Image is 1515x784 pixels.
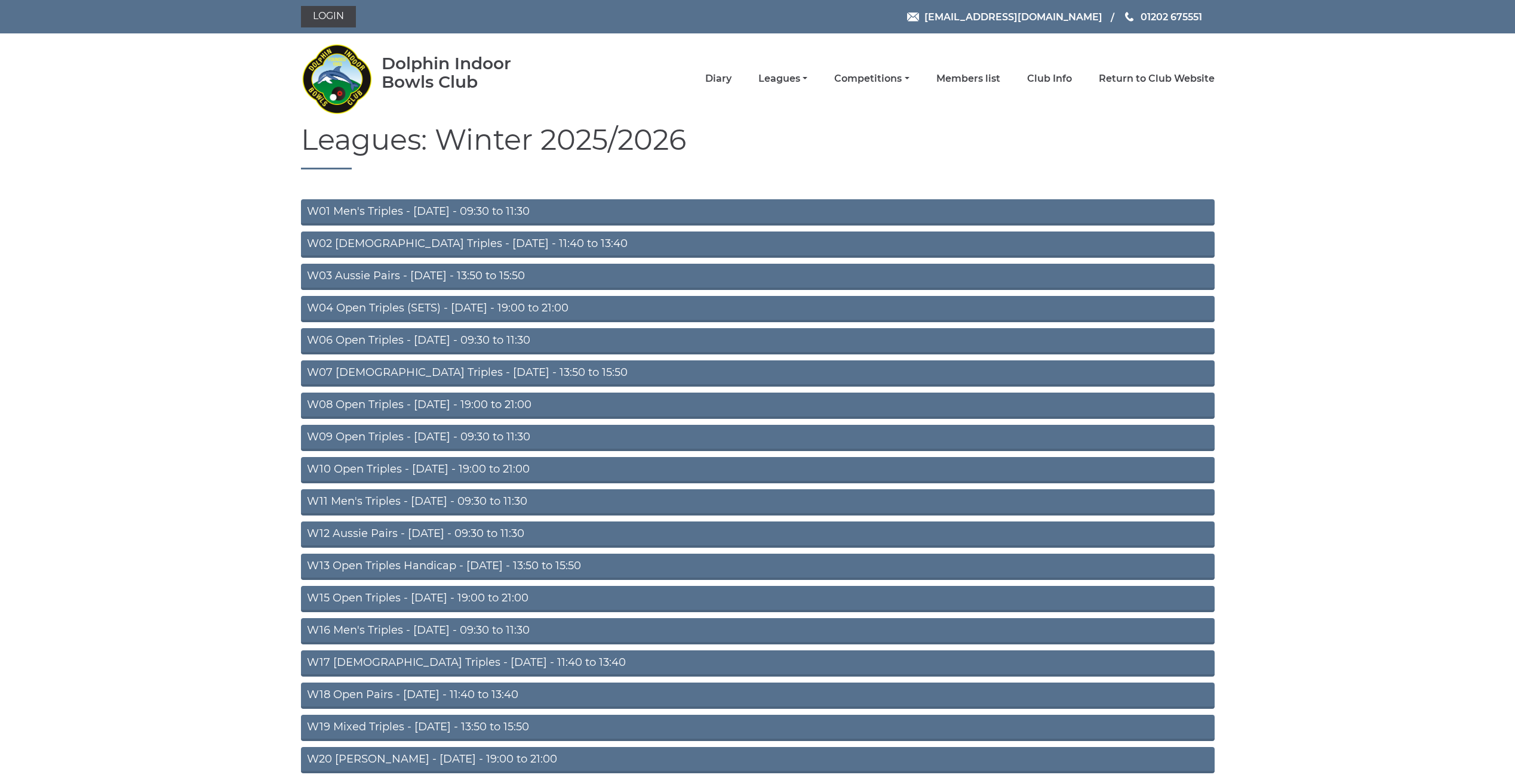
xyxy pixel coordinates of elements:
[301,586,1215,612] a: W15 Open Triples - [DATE] - 19:00 to 21:00
[301,683,1215,709] a: W18 Open Pairs - [DATE] - 11:40 to 13:40
[301,715,1215,741] a: W19 Mixed Triples - [DATE] - 13:50 to 15:50
[1027,72,1072,85] a: Club Info
[907,13,919,21] img: Email
[301,650,1215,677] a: W17 [DEMOGRAPHIC_DATA] Triples - [DATE] - 11:40 to 13:40
[1123,10,1202,24] a: Phone us 01202 675551
[301,393,1215,419] a: W08 Open Triples - [DATE] - 19:00 to 21:00
[936,72,1000,85] a: Members list
[1141,11,1202,22] span: 01202 675551
[301,618,1215,644] a: W16 Men's Triples - [DATE] - 09:30 to 11:30
[301,360,1215,387] a: W07 [DEMOGRAPHIC_DATA] Triples - [DATE] - 13:50 to 15:50
[301,264,1215,290] a: W03 Aussie Pairs - [DATE] - 13:50 to 15:50
[301,521,1215,548] a: W12 Aussie Pairs - [DATE] - 09:30 to 11:30
[907,10,1102,24] a: Email [EMAIL_ADDRESS][DOMAIN_NAME]
[301,232,1215,258] a: W02 [DEMOGRAPHIC_DATA] Triples - [DATE] - 11:40 to 13:40
[924,11,1102,22] span: [EMAIL_ADDRESS][DOMAIN_NAME]
[301,328,1215,354] a: W06 Open Triples - [DATE] - 09:30 to 11:30
[301,6,356,27] a: Login
[705,72,732,85] a: Diary
[301,554,1215,580] a: W13 Open Triples Handicap - [DATE] - 13:50 to 15:50
[301,199,1215,226] a: W01 Men's Triples - [DATE] - 09:30 to 11:30
[382,54,549,91] div: Dolphin Indoor Bowls Club
[301,124,1215,169] h1: Leagues: Winter 2025/2026
[758,72,807,85] a: Leagues
[834,72,909,85] a: Competitions
[301,489,1215,516] a: W11 Men's Triples - [DATE] - 09:30 to 11:30
[301,296,1215,322] a: W04 Open Triples (SETS) - [DATE] - 19:00 to 21:00
[1125,12,1133,21] img: Phone us
[301,37,373,121] img: Dolphin Indoor Bowls Club
[301,747,1215,773] a: W20 [PERSON_NAME] - [DATE] - 19:00 to 21:00
[301,425,1215,451] a: W09 Open Triples - [DATE] - 09:30 to 11:30
[301,457,1215,483] a: W10 Open Triples - [DATE] - 19:00 to 21:00
[1099,72,1215,85] a: Return to Club Website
